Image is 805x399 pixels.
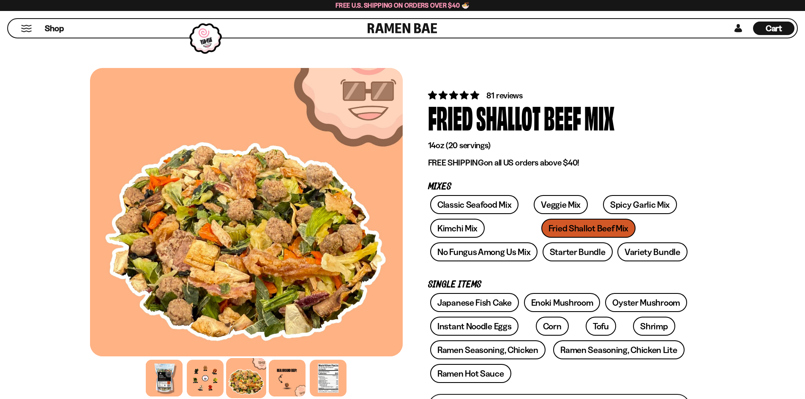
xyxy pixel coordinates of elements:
a: Ramen Seasoning, Chicken [430,340,546,359]
a: Instant Noodle Eggs [430,317,518,336]
a: Shrimp [633,317,675,336]
a: Oyster Mushroom [605,293,687,312]
a: Spicy Garlic Mix [603,195,677,214]
a: Tofu [586,317,616,336]
p: Mixes [428,183,690,191]
a: Enoki Mushroom [524,293,600,312]
div: Beef [544,101,581,133]
button: Mobile Menu Trigger [21,25,32,32]
p: on all US orders above $40! [428,157,690,168]
a: Kimchi Mix [430,219,485,238]
a: Ramen Hot Sauce [430,364,511,383]
a: Corn [536,317,569,336]
a: Veggie Mix [534,195,588,214]
a: Japanese Fish Cake [430,293,519,312]
a: No Fungus Among Us Mix [430,242,538,261]
a: Classic Seafood Mix [430,195,518,214]
div: Shallot [476,101,540,133]
a: Shop [45,22,64,35]
span: 4.83 stars [428,90,481,100]
span: Cart [766,23,782,33]
span: 81 reviews [486,90,523,100]
a: Ramen Seasoning, Chicken Lite [553,340,684,359]
div: Fried [428,101,473,133]
div: Mix [584,101,614,133]
span: Shop [45,23,64,34]
a: Variety Bundle [617,242,688,261]
p: 14oz (20 servings) [428,140,690,151]
a: Starter Bundle [543,242,613,261]
span: Free U.S. Shipping on Orders over $40 🍜 [336,1,469,9]
strong: FREE SHIPPING [428,157,484,168]
div: Cart [753,19,794,38]
p: Single Items [428,281,690,289]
